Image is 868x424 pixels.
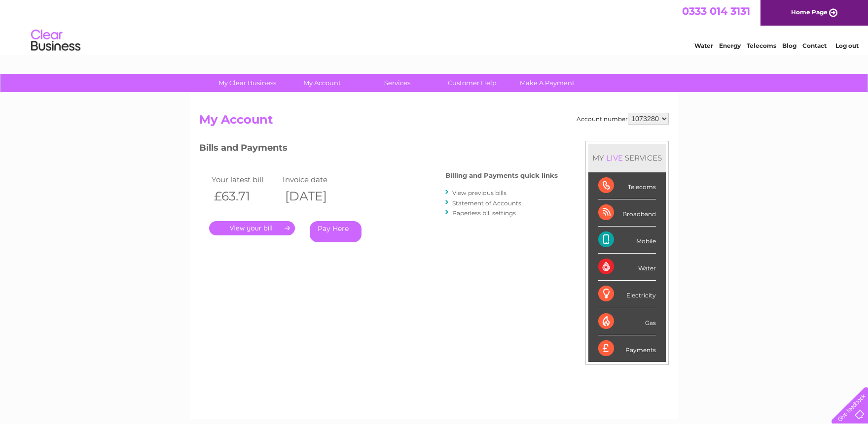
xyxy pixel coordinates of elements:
[357,74,438,92] a: Services
[199,113,669,131] h2: My Account
[598,254,656,281] div: Water
[694,42,713,49] a: Water
[802,42,827,49] a: Contact
[452,209,516,217] a: Paperless bill settings
[835,42,859,49] a: Log out
[782,42,796,49] a: Blog
[604,153,625,163] div: LIVE
[199,141,558,158] h3: Bills and Payments
[432,74,513,92] a: Customer Help
[506,74,588,92] a: Make A Payment
[280,173,351,186] td: Invoice date
[598,199,656,227] div: Broadband
[747,42,776,49] a: Telecoms
[310,221,362,242] a: Pay Here
[209,221,295,235] a: .
[445,172,558,179] h4: Billing and Payments quick links
[719,42,741,49] a: Energy
[31,26,81,56] img: logo.png
[682,5,750,17] a: 0333 014 3131
[209,186,280,206] th: £63.71
[588,144,666,172] div: MY SERVICES
[280,186,351,206] th: [DATE]
[207,74,288,92] a: My Clear Business
[598,227,656,254] div: Mobile
[202,5,668,48] div: Clear Business is a trading name of Verastar Limited (registered in [GEOGRAPHIC_DATA] No. 3667643...
[598,308,656,335] div: Gas
[209,173,280,186] td: Your latest bill
[452,199,521,207] a: Statement of Accounts
[598,281,656,308] div: Electricity
[598,172,656,199] div: Telecoms
[452,189,506,196] a: View previous bills
[598,335,656,362] div: Payments
[577,113,669,125] div: Account number
[282,74,363,92] a: My Account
